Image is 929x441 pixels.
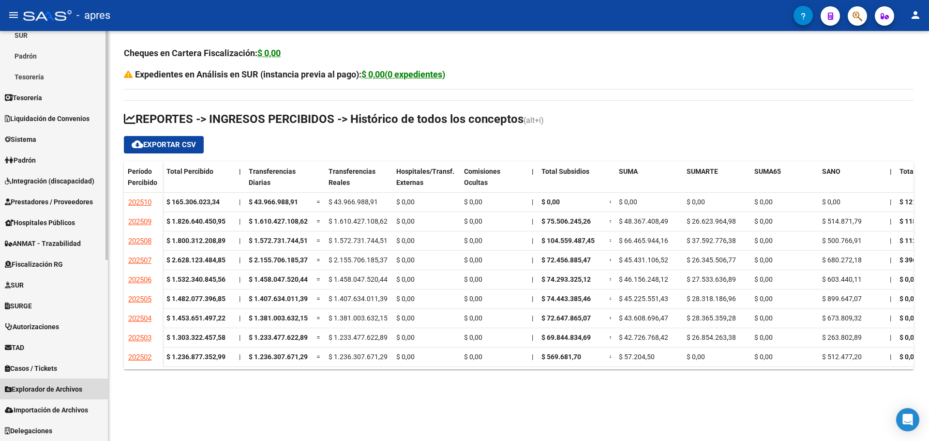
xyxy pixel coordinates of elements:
[329,256,388,264] span: $ 2.155.706.185,37
[128,256,151,265] span: 202507
[619,237,668,244] span: $ 66.465.944,16
[166,353,225,361] strong: $ 1.236.877.352,99
[899,295,918,303] span: $ 0,00
[163,161,235,202] datatable-header-cell: Total Percibido
[541,334,591,341] span: $ 69.844.834,69
[396,198,415,206] span: $ 0,00
[890,275,891,283] span: |
[460,161,528,202] datatable-header-cell: Comisiones Ocultas
[249,217,308,225] span: $ 1.610.427.108,62
[687,334,736,341] span: $ 26.854.263,38
[754,334,773,341] span: $ 0,00
[239,275,240,283] span: |
[329,353,388,361] span: $ 1.236.307.671,29
[316,217,320,225] span: =
[128,167,157,186] span: Período Percibido
[249,334,308,341] span: $ 1.233.477.622,89
[890,167,892,175] span: |
[464,353,482,361] span: $ 0,00
[166,167,213,175] span: Total Percibido
[166,256,225,264] strong: $ 2.628.123.484,85
[235,161,245,202] datatable-header-cell: |
[5,217,75,228] span: Hospitales Públicos
[329,237,388,244] span: $ 1.572.731.744,51
[464,167,500,186] span: Comisiones Ocultas
[329,314,388,322] span: $ 1.381.003.632,15
[249,353,308,361] span: $ 1.236.307.671,29
[5,238,81,249] span: ANMAT - Trazabilidad
[541,256,591,264] span: $ 72.456.885,47
[541,237,595,244] span: $ 104.559.487,45
[609,275,613,283] span: =
[5,280,24,290] span: SUR
[822,217,862,225] span: $ 514.871,79
[249,256,308,264] span: $ 2.155.706.185,37
[128,353,151,362] span: 202502
[239,198,240,206] span: |
[910,9,921,21] mat-icon: person
[890,217,891,225] span: |
[392,161,460,202] datatable-header-cell: Hospitales/Transf. Externas
[619,256,668,264] span: $ 45.431.106,52
[128,217,151,226] span: 202509
[166,334,225,341] strong: $ 1.303.322.457,58
[609,198,613,206] span: =
[132,138,143,150] mat-icon: cloud_download
[890,334,891,341] span: |
[5,363,57,374] span: Casos / Tickets
[890,256,891,264] span: |
[316,334,320,341] span: =
[396,256,415,264] span: $ 0,00
[329,295,388,303] span: $ 1.407.634.011,39
[135,69,445,79] strong: Expedientes en Análisis en SUR (instancia previa al pago):
[619,353,655,361] span: $ 57.204,50
[166,314,225,322] strong: $ 1.453.651.497,22
[683,161,750,202] datatable-header-cell: SUMARTE
[239,334,240,341] span: |
[754,237,773,244] span: $ 0,00
[464,275,482,283] span: $ 0,00
[124,136,204,153] button: Exportar CSV
[166,198,220,206] strong: $ 165.306.023,34
[541,275,591,283] span: $ 74.293.325,12
[541,198,560,206] span: $ 0,00
[532,217,533,225] span: |
[5,134,36,145] span: Sistema
[619,334,668,341] span: $ 42.726.768,42
[687,353,705,361] span: $ 0,00
[899,314,918,322] span: $ 0,00
[822,314,862,322] span: $ 673.809,32
[615,161,683,202] datatable-header-cell: SUMA
[316,275,320,283] span: =
[5,384,82,395] span: Explorador de Archivos
[396,334,415,341] span: $ 0,00
[541,295,591,303] span: $ 74.443.385,46
[822,237,862,244] span: $ 500.766,91
[609,334,613,341] span: =
[464,256,482,264] span: $ 0,00
[5,321,59,332] span: Autorizaciones
[316,256,320,264] span: =
[609,295,613,303] span: =
[822,167,840,175] span: SANO
[5,113,90,124] span: Liquidación de Convenios
[818,161,886,202] datatable-header-cell: SANO
[316,198,320,206] span: =
[249,167,296,186] span: Transferencias Diarias
[128,314,151,323] span: 202504
[245,161,313,202] datatable-header-cell: Transferencias Diarias
[464,314,482,322] span: $ 0,00
[886,161,896,202] datatable-header-cell: |
[687,237,736,244] span: $ 37.592.776,38
[899,275,918,283] span: $ 0,00
[166,217,225,225] strong: $ 1.826.640.450,95
[532,198,533,206] span: |
[619,167,638,175] span: SUMA
[124,48,281,58] strong: Cheques en Cartera Fiscalización:
[532,353,533,361] span: |
[124,112,524,126] span: REPORTES -> INGRESOS PERCIBIDOS -> Histórico de todos los conceptos
[754,198,773,206] span: $ 0,00
[532,334,533,341] span: |
[822,334,862,341] span: $ 263.802,89
[822,295,862,303] span: $ 899.647,07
